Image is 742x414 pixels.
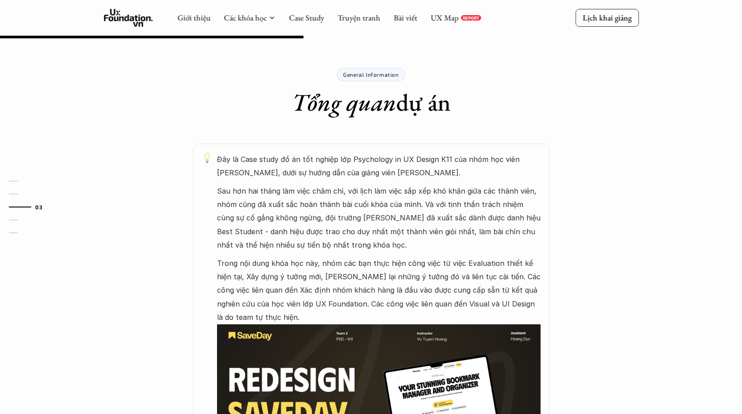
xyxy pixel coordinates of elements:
[224,12,266,23] a: Các khóa học
[343,71,398,78] p: General Information
[217,257,541,324] p: Trong nội dung khóa học này, nhóm các bạn thực hiện công việc từ việc Evaluation thiết kế hiện tạ...
[430,12,459,23] a: UX Map
[292,88,451,117] h1: dự án
[217,184,541,252] p: Sau hơn hai tháng làm việc chăm chỉ, với lịch làm việc sắp xếp khó khăn giữa các thành viên, nhóm...
[9,202,51,212] a: 03
[337,12,380,23] a: Truyện tranh
[463,15,479,21] p: REPORT
[289,12,324,23] a: Case Study
[217,153,541,180] p: Đây là Case study đồ án tốt nghiệp lớp Psychology in UX Design K11 của nhóm học viên [PERSON_NAME...
[461,15,481,21] a: REPORT
[292,87,396,118] em: Tổng quan
[394,12,417,23] a: Bài viết
[35,204,42,210] strong: 03
[177,12,210,23] a: Giới thiệu
[582,12,631,23] p: Lịch khai giảng
[575,9,639,26] a: Lịch khai giảng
